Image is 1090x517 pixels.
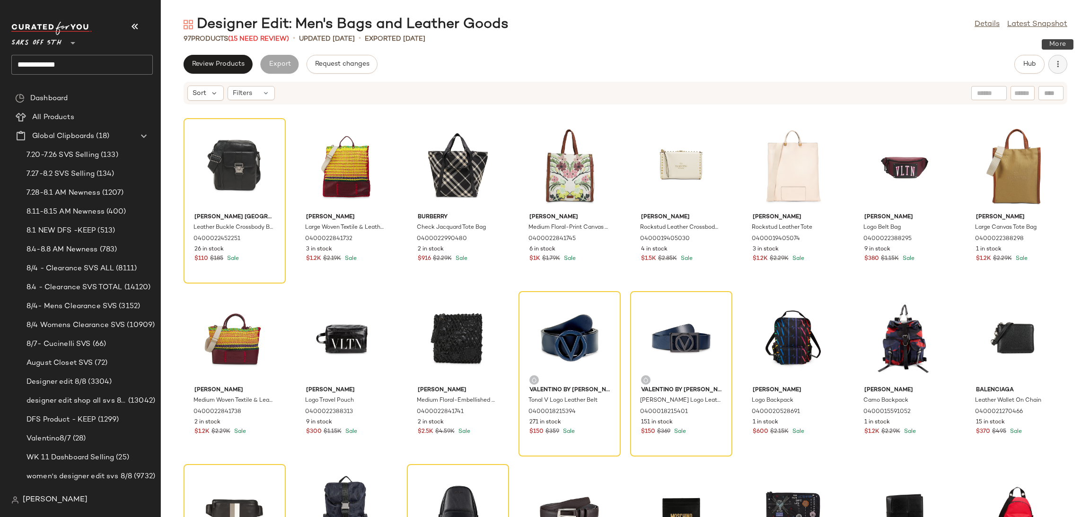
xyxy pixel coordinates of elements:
[752,396,793,405] span: Logo Backpack
[522,294,617,382] img: 0400018215394_INKBLUE
[1008,429,1022,435] span: Sale
[975,235,1024,243] span: 0400022388298
[418,255,431,263] span: $916
[32,490,66,501] span: Curations
[125,320,155,331] span: (10909)
[968,121,1064,209] img: 0400022388298_CARAMEL
[1014,55,1045,74] button: Hub
[184,20,193,29] img: svg%3e
[976,245,1002,254] span: 1 in stock
[114,452,129,463] span: (25)
[293,33,295,44] span: •
[26,339,91,350] span: 8/7- Cucinelli SVS
[99,150,118,161] span: (133)
[976,213,1056,222] span: [PERSON_NAME]
[753,418,778,427] span: 1 in stock
[228,35,289,43] span: (15 Need Review)
[976,428,990,436] span: $370
[418,418,444,427] span: 2 in stock
[233,88,252,98] span: Filters
[187,294,282,382] img: 0400022841738
[26,282,123,293] span: 8.4 - Clearance SVS TOTAL
[359,33,361,44] span: •
[640,224,721,232] span: Rockstud Leather Crossbody Bag
[417,224,486,232] span: Check Jacquard Tote Bag
[633,294,729,382] img: 0400018215401_INKBLUE
[184,35,191,43] span: 97
[1014,256,1028,262] span: Sale
[194,386,275,395] span: [PERSON_NAME]
[26,320,125,331] span: 8/4 Womens Clearance SVS
[633,121,729,209] img: 0400019405030_LIGHTIVORY
[305,224,386,232] span: Large Woven Textile & Leather Flat Tote Bag
[640,408,688,416] span: 0400018215401
[192,60,245,68] span: Review Products
[324,428,342,436] span: $1.15K
[23,494,88,506] span: [PERSON_NAME]
[753,386,833,395] span: [PERSON_NAME]
[770,255,789,263] span: $2.29K
[365,34,425,44] p: Exported [DATE]
[11,32,62,49] span: Saks OFF 5TH
[86,377,112,388] span: (3304)
[641,386,721,395] span: Valentino by [PERSON_NAME]
[32,112,74,123] span: All Products
[418,213,498,222] span: Burberry
[975,19,1000,30] a: Details
[299,294,394,382] img: 0400022388313_BLACKWHITE
[194,418,220,427] span: 2 in stock
[531,377,537,383] img: svg%3e
[306,245,332,254] span: 3 in stock
[791,429,804,435] span: Sale
[26,414,96,425] span: DFS Product - KEEP
[752,408,800,416] span: 0400020528691
[753,428,768,436] span: $600
[417,396,497,405] span: Medium Floral-Embellished Woven Leather Crossbody Bag
[863,224,901,232] span: Logo Belt Bag
[976,386,1056,395] span: Balenciaga
[93,358,107,369] span: (72)
[30,93,68,104] span: Dashboard
[679,256,693,262] span: Sale
[184,55,253,74] button: Review Products
[126,396,155,406] span: (13042)
[225,256,239,262] span: Sale
[306,386,387,395] span: [PERSON_NAME]
[857,121,952,209] img: 0400022388295
[26,301,117,312] span: 8/4- Mens Clearance SVS
[881,255,899,263] span: $1.15K
[193,396,274,405] span: Medium Woven Textile & Leather Trim Tote Bag
[193,224,274,232] span: Leather Buckle Crossbody Bag
[193,88,206,98] span: Sort
[307,55,378,74] button: Request changes
[657,428,670,436] span: $369
[194,428,210,436] span: $1.2K
[26,225,96,236] span: 8.1 NEW DFS -KEEP
[232,429,246,435] span: Sale
[522,121,617,209] img: 0400022841745
[864,386,945,395] span: [PERSON_NAME]
[753,245,779,254] span: 3 in stock
[975,408,1023,416] span: 0400021270466
[770,428,789,436] span: $2.15K
[117,301,140,312] span: (3152)
[545,428,559,436] span: $359
[299,34,355,44] p: updated [DATE]
[529,386,610,395] span: Valentino by [PERSON_NAME]
[184,34,289,44] div: Products
[11,496,19,504] img: svg%3e
[343,429,357,435] span: Sale
[863,396,908,405] span: Camo Backpack
[26,471,132,482] span: women's designer edit svs 8/8
[32,131,94,142] span: Global Clipboards
[752,224,812,232] span: Rockstud Leather Tote
[15,94,25,103] img: svg%3e
[299,121,394,209] img: 0400022841732_CERISE
[528,235,576,243] span: 0400022841745
[435,428,455,436] span: $4.59K
[306,418,332,427] span: 9 in stock
[753,213,833,222] span: [PERSON_NAME]
[66,490,86,501] span: (481)
[323,255,341,263] span: $2.19K
[26,207,105,217] span: 8.11-8.15 AM Newness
